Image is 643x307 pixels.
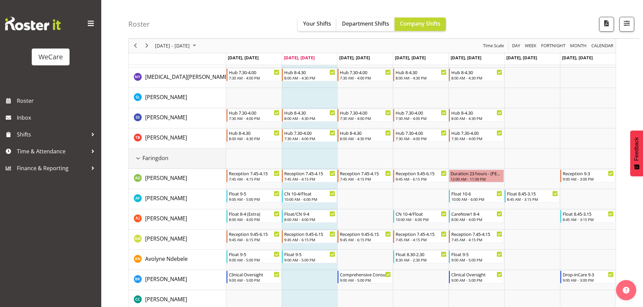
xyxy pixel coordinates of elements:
[129,270,226,290] td: Brian Ko resource
[229,231,280,237] div: Reception 9.45-6.15
[338,230,393,243] div: Antonia Mao"s event - Reception 9.45-6.15 Begin From Wednesday, October 1, 2025 at 9:45:00 AM GMT...
[395,18,446,31] button: Company Shifts
[129,209,226,229] td: Amy Johannsen resource
[599,17,614,32] button: Download a PDF of the roster according to the set date range.
[226,230,282,243] div: Antonia Mao"s event - Reception 9.45-6.15 Begin From Monday, September 29, 2025 at 9:45:00 AM GMT...
[154,42,199,50] button: September 2025
[400,20,440,27] span: Company Shifts
[5,17,61,30] img: Rosterit website logo
[145,255,188,263] span: Avolyne Ndebele
[338,170,393,182] div: Aleea Devenport"s event - Reception 7.45-4.15 Begin From Wednesday, October 1, 2025 at 7:45:00 AM...
[451,170,502,177] div: Duration 23 hours - [PERSON_NAME]
[338,109,393,122] div: Savita Savita"s event - Hub 7.30-4.00 Begin From Wednesday, October 1, 2025 at 7:30:00 AM GMT+13:...
[451,277,502,283] div: 9:00 AM - 5:00 PM
[396,116,447,121] div: 7:30 AM - 4:00 PM
[451,196,502,202] div: 10:00 AM - 6:00 PM
[229,69,280,75] div: Hub 7.30-4.00
[130,39,141,53] div: previous period
[449,230,504,243] div: Antonia Mao"s event - Reception 7.45-4.15 Begin From Friday, October 3, 2025 at 7:45:00 AM GMT+13...
[145,235,187,243] a: [PERSON_NAME]
[228,55,259,61] span: [DATE], [DATE]
[284,129,335,136] div: Hub 7.30-4.00
[451,217,502,222] div: 8:00 AM - 4:00 PM
[342,20,389,27] span: Department Shifts
[229,277,280,283] div: 9:00 AM - 5:00 PM
[17,129,88,140] span: Shifts
[229,217,280,222] div: 8:00 AM - 4:00 PM
[451,69,502,75] div: Hub 8-4.30
[145,134,187,141] span: [PERSON_NAME]
[451,251,502,257] div: Float 9-5
[449,250,504,263] div: Avolyne Ndebele"s event - Float 9-5 Begin From Friday, October 3, 2025 at 9:00:00 AM GMT+13:00 En...
[229,170,280,177] div: Reception 7.45-4.15
[590,42,615,50] button: Month
[340,129,391,136] div: Hub 8-4.30
[284,109,335,116] div: Hub 8-4.30
[17,96,98,106] span: Roster
[284,55,315,61] span: [DATE], [DATE]
[226,170,282,182] div: Aleea Devenport"s event - Reception 7.45-4.15 Begin From Monday, September 29, 2025 at 7:45:00 AM...
[129,250,226,270] td: Avolyne Ndebele resource
[563,277,614,283] div: 9:00 AM - 3:00 PM
[145,295,187,303] a: [PERSON_NAME]
[145,133,187,142] a: [PERSON_NAME]
[340,170,391,177] div: Reception 7.45-4.15
[284,237,335,242] div: 9:45 AM - 6:15 PM
[145,194,187,202] a: [PERSON_NAME]
[340,69,391,75] div: Hub 7.30-4.00
[145,113,187,121] a: [PERSON_NAME]
[128,20,150,28] h4: Roster
[145,275,187,283] a: [PERSON_NAME]
[563,170,614,177] div: Reception 9-3
[226,109,282,122] div: Savita Savita"s event - Hub 7.30-4.00 Begin From Monday, September 29, 2025 at 7:30:00 AM GMT+13:...
[505,190,560,203] div: Alex Ferguson"s event - Float 8.45-3.15 Begin From Saturday, October 4, 2025 at 8:45:00 AM GMT+13...
[282,68,337,81] div: Nikita Yates"s event - Hub 8-4.30 Begin From Tuesday, September 30, 2025 at 8:00:00 AM GMT+13:00 ...
[449,190,504,203] div: Alex Ferguson"s event - Float 10-6 Begin From Friday, October 3, 2025 at 10:00:00 AM GMT+13:00 En...
[145,215,187,222] span: [PERSON_NAME]
[451,231,502,237] div: Reception 7.45-4.15
[507,196,558,202] div: 8:45 AM - 3:15 PM
[340,176,391,182] div: 7:45 AM - 4:15 PM
[145,73,229,81] span: [MEDICAL_DATA][PERSON_NAME]
[451,271,502,278] div: Clinical Oversight
[524,42,538,50] button: Timeline Week
[154,42,190,50] span: [DATE] - [DATE]
[569,42,587,50] span: Month
[396,170,447,177] div: Reception 9.45-6.15
[284,69,335,75] div: Hub 8-4.30
[129,149,226,169] td: Faringdon resource
[282,190,337,203] div: Alex Ferguson"s event - CN 10-4/Float Begin From Tuesday, September 30, 2025 at 10:00:00 AM GMT+1...
[229,196,280,202] div: 9:00 AM - 5:00 PM
[129,68,226,88] td: Nikita Yates resource
[229,109,280,116] div: Hub 7.30-4.00
[451,176,502,182] div: 12:00 AM - 11:59 PM
[145,114,187,121] span: [PERSON_NAME]
[129,108,226,128] td: Savita Savita resource
[560,210,615,223] div: Amy Johannsen"s event - Float 8.45-3.15 Begin From Sunday, October 5, 2025 at 8:45:00 AM GMT+13:0...
[393,230,448,243] div: Antonia Mao"s event - Reception 7.45-4.15 Begin From Thursday, October 2, 2025 at 7:45:00 AM GMT+...
[396,251,447,257] div: Float 8.30-2.30
[451,55,481,61] span: [DATE], [DATE]
[340,271,391,278] div: Comprehensive Consult 9-5
[38,52,63,62] div: WeCare
[540,42,567,50] button: Fortnight
[131,42,140,50] button: Previous
[229,210,280,217] div: Float 8-4 (Extra)
[229,129,280,136] div: Hub 8-4.30
[451,190,502,197] div: Float 10-6
[340,116,391,121] div: 7:30 AM - 4:00 PM
[284,176,335,182] div: 7:45 AM - 4:15 PM
[569,42,588,50] button: Timeline Month
[142,154,168,162] span: Faringdon
[145,93,187,101] a: [PERSON_NAME]
[284,190,335,197] div: CN 10-4/Float
[340,136,391,141] div: 8:00 AM - 4:30 PM
[449,271,504,283] div: Brian Ko"s event - Clinical Oversight Begin From Friday, October 3, 2025 at 9:00:00 AM GMT+13:00 ...
[282,210,337,223] div: Amy Johannsen"s event - Float/CN 9-4 Begin From Tuesday, September 30, 2025 at 8:00:00 AM GMT+13:...
[226,190,282,203] div: Alex Ferguson"s event - Float 9-5 Begin From Monday, September 29, 2025 at 9:00:00 AM GMT+13:00 E...
[540,42,566,50] span: Fortnight
[17,113,98,123] span: Inbox
[284,257,335,263] div: 9:00 AM - 5:00 PM
[507,190,558,197] div: Float 8.45-3.15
